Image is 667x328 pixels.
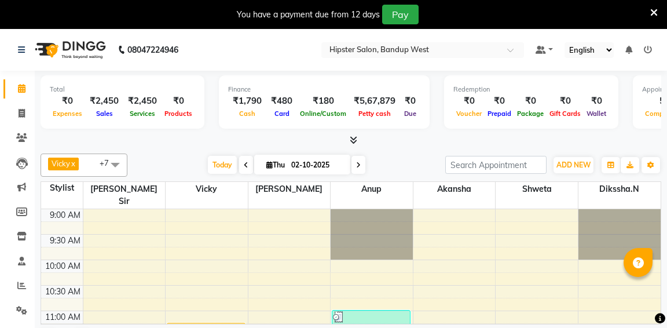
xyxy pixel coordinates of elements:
span: [PERSON_NAME] [248,182,331,196]
a: x [70,159,75,168]
div: ₹0 [514,94,547,108]
div: 10:00 AM [43,260,83,272]
div: ₹180 [297,94,349,108]
span: Online/Custom [297,110,349,118]
span: Gift Cards [547,110,584,118]
span: anup [331,182,413,196]
button: ADD NEW [554,157,593,173]
div: ₹0 [453,94,485,108]
b: 08047224946 [127,34,178,66]
span: Thu [263,161,288,169]
div: ₹2,450 [123,94,162,108]
span: ADD NEW [556,161,591,169]
span: Dikssha.N [578,182,661,196]
div: ₹0 [584,94,609,108]
div: ₹0 [162,94,195,108]
span: Shweta [496,182,578,196]
input: Search Appointment [445,156,547,174]
span: Petty cash [356,110,394,118]
span: +7 [100,158,118,167]
div: 9:30 AM [47,235,83,247]
div: Stylist [41,182,83,194]
span: Wallet [584,110,609,118]
div: 9:00 AM [47,209,83,221]
span: Prepaid [485,110,514,118]
div: Total [50,85,195,94]
div: Finance [228,85,420,94]
span: Services [127,110,158,118]
div: Redemption [453,85,609,94]
span: Package [514,110,547,118]
div: ₹0 [50,94,85,108]
input: 2025-10-02 [288,156,346,174]
div: ₹0 [400,94,420,108]
span: Expenses [50,110,85,118]
span: Today [208,156,237,174]
img: logo [30,34,109,66]
span: akansha [413,182,496,196]
div: ₹2,450 [85,94,123,108]
span: Card [272,110,292,118]
div: ₹480 [266,94,297,108]
div: 10:30 AM [43,286,83,298]
div: 11:00 AM [43,311,83,323]
span: Cash [236,110,258,118]
div: ₹5,67,879 [349,94,400,108]
span: Due [401,110,419,118]
span: [PERSON_NAME] sir [83,182,166,209]
button: Pay [382,5,419,24]
span: Vicky [52,159,70,168]
span: Products [162,110,195,118]
span: Sales [93,110,116,118]
span: Vicky [166,182,248,196]
div: ₹1,790 [228,94,266,108]
span: Voucher [453,110,485,118]
div: ₹0 [485,94,514,108]
div: ₹0 [547,94,584,108]
div: You have a payment due from 12 days [237,9,380,21]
